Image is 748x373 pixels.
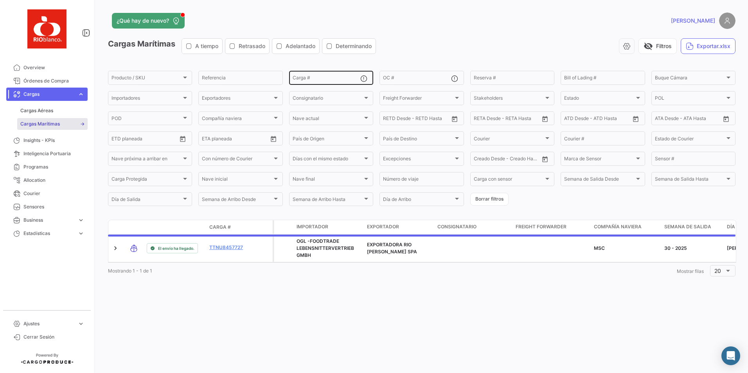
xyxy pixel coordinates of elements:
a: Overview [6,61,88,74]
span: Inteligencia Portuaria [23,150,85,157]
span: Determinando [336,42,372,50]
datatable-header-cell: Carga Protegida [274,220,293,234]
a: Cargas Aéreas [17,105,88,117]
input: Creado Desde [474,157,503,163]
span: Marca de Sensor [564,157,634,163]
span: Cerrar Sesión [23,334,85,341]
span: Retrasado [239,42,265,50]
span: Cargas Marítimas [20,120,60,127]
h3: Cargas Marítimas [108,38,378,54]
input: ATD Hasta [594,117,626,122]
input: ATA Desde [655,117,679,122]
datatable-header-cell: Compañía naviera [591,220,661,234]
span: Días con el mismo estado [293,157,363,163]
a: Programas [6,160,88,174]
a: Sensores [6,200,88,213]
span: Excepciones [383,157,453,163]
button: Open calendar [449,113,460,125]
span: Estadísticas [23,230,74,237]
span: Programas [23,163,85,170]
button: visibility_offFiltros [638,38,677,54]
datatable-header-cell: Importador [293,220,364,234]
span: Semana de Arribo Desde [202,198,272,203]
span: Cargas [23,91,74,98]
button: Open calendar [539,153,551,165]
span: Courier [474,137,544,142]
datatable-header-cell: Estado de Envio [144,224,206,230]
span: El envío ha llegado. [158,245,194,251]
input: Desde [111,137,126,142]
span: Semana de Salida Desde [564,178,634,183]
a: Insights - KPIs [6,134,88,147]
span: Adelantado [286,42,315,50]
span: Sensores [23,203,85,210]
a: TTNU8457727 [209,244,250,251]
span: Carga Protegida [111,178,182,183]
button: ¿Qué hay de nuevo? [112,13,185,29]
span: Estado [564,97,634,102]
input: Desde [202,137,216,142]
span: Courier [23,190,85,197]
span: País de Origen [293,137,363,142]
span: Nave actual [293,117,363,122]
img: placeholder-user.png [719,13,735,29]
a: Inteligencia Portuaria [6,147,88,160]
input: Desde [474,117,488,122]
span: Consignatario [437,223,476,230]
a: Allocation [6,174,88,187]
span: expand_more [77,320,85,327]
span: Estado de Courier [655,137,725,142]
span: POD [111,117,182,122]
span: Overview [23,64,85,71]
button: Adelantado [272,39,319,54]
div: 30 - 2025 [664,245,721,252]
input: Hasta [221,137,253,142]
span: Importadores [111,97,182,102]
span: Día de Arribo [383,198,453,203]
datatable-header-cell: Freight Forwarder [512,220,591,234]
span: Cargas Aéreas [20,107,53,114]
span: Carga con sensor [474,178,544,183]
input: ATA Hasta [684,117,716,122]
button: Exportar.xlsx [681,38,735,54]
span: Allocation [23,177,85,184]
span: 20 [714,267,721,274]
button: Retrasado [225,39,269,54]
a: Expand/Collapse Row [111,244,119,252]
span: Producto / SKU [111,76,182,82]
span: EXPORTADORA RIO BLANCO SPA [367,242,417,255]
input: Hasta [131,137,162,142]
datatable-header-cell: Modo de Transporte [124,224,144,230]
button: A tiempo [182,39,222,54]
span: Día de Salida [111,198,182,203]
span: Semana de Arribo Hasta [293,198,363,203]
span: Mostrar filas [677,268,704,274]
input: Hasta [493,117,525,122]
button: Determinando [322,39,376,54]
a: Cargas Marítimas [17,118,88,130]
span: Compañía naviera [594,223,642,230]
span: expand_more [77,91,85,98]
button: Open calendar [630,113,642,125]
span: Buque Cámara [655,76,725,82]
span: Nave próxima a arribar en [111,157,182,163]
span: Carga # [209,224,231,231]
span: ¿Qué hay de nuevo? [117,17,169,25]
input: Desde [383,117,397,122]
span: Órdenes de Compra [23,77,85,84]
datatable-header-cell: Póliza [253,224,273,230]
span: Nave final [293,178,363,183]
span: Stakeholders [474,97,544,102]
span: Semana de Salida Hasta [655,178,725,183]
button: Open calendar [539,113,551,125]
span: Exportadores [202,97,272,102]
button: Open calendar [177,133,189,145]
a: Órdenes de Compra [6,74,88,88]
input: ATD Desde [564,117,589,122]
span: Compañía naviera [202,117,272,122]
button: Open calendar [268,133,279,145]
span: OGL -FOODTRADE LEBENSNITTERVERTRIEB GMBH [297,238,354,258]
span: [PERSON_NAME] [671,17,715,25]
span: Con número de Courier [202,157,272,163]
button: Borrar filtros [470,193,509,206]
